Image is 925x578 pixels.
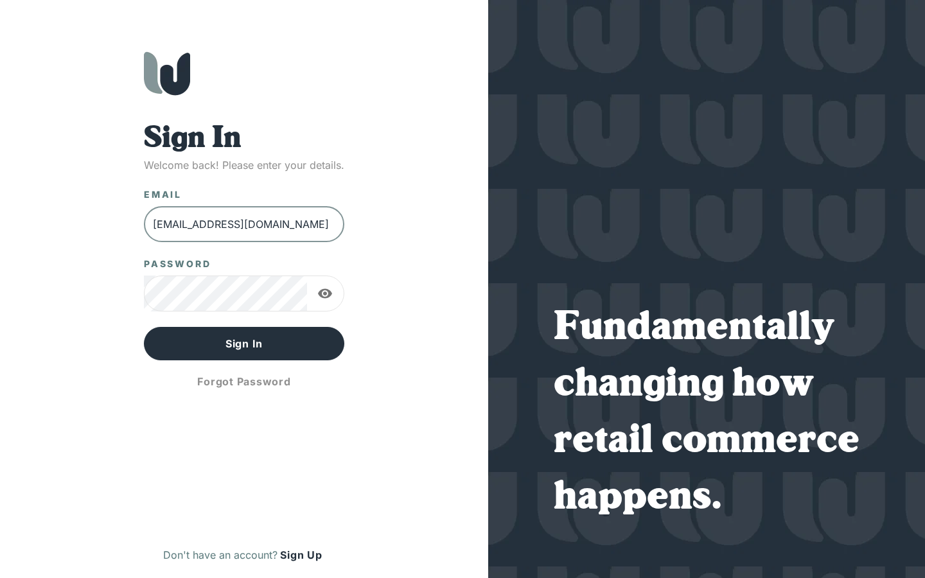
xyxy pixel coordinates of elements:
label: Email [144,188,182,201]
img: Wholeshop logo [144,51,190,96]
label: Password [144,258,211,270]
button: Sign In [144,327,344,360]
button: Sign Up [277,545,324,565]
input: Enter email address [144,206,344,242]
h1: Sign In [144,121,344,157]
p: Welcome back! Please enter your details. [144,157,344,173]
h1: Fundamentally changing how retail commerce happens. [554,301,859,527]
p: Don't have an account? [163,547,277,563]
button: Forgot Password [144,365,344,398]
